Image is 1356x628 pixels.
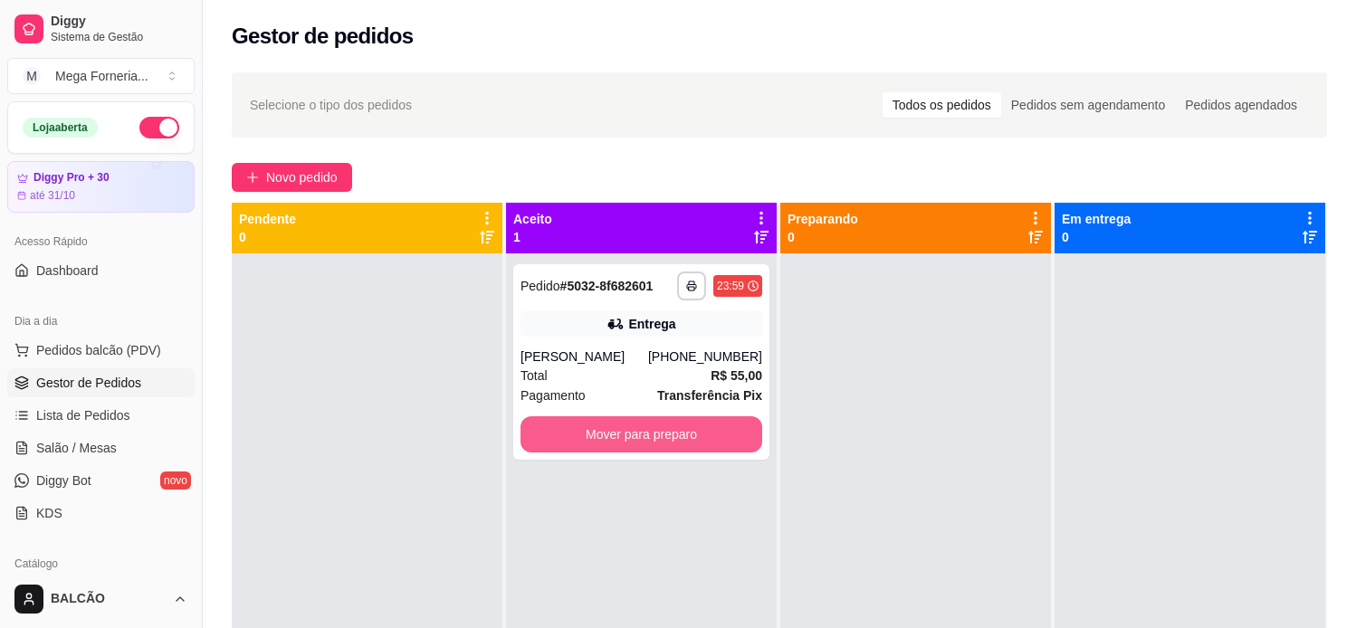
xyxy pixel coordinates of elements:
[33,171,110,185] article: Diggy Pro + 30
[788,210,858,228] p: Preparando
[883,92,1001,118] div: Todos os pedidos
[23,67,41,85] span: M
[232,163,352,192] button: Novo pedido
[657,388,762,403] strong: Transferência Pix
[520,416,762,452] button: Mover para preparo
[36,374,141,392] span: Gestor de Pedidos
[788,228,858,246] p: 0
[246,171,259,184] span: plus
[520,347,648,366] div: [PERSON_NAME]
[7,433,195,462] a: Salão / Mesas
[520,279,560,293] span: Pedido
[648,347,762,366] div: [PHONE_NUMBER]
[560,279,654,293] strong: # 5032-8f682601
[250,95,412,115] span: Selecione o tipo dos pedidos
[1062,228,1131,246] p: 0
[7,499,195,528] a: KDS
[51,14,187,30] span: Diggy
[7,307,195,336] div: Dia a dia
[7,256,195,285] a: Dashboard
[7,336,195,365] button: Pedidos balcão (PDV)
[239,210,296,228] p: Pendente
[23,118,98,138] div: Loja aberta
[232,22,414,51] h2: Gestor de pedidos
[51,591,166,607] span: BALCÃO
[7,227,195,256] div: Acesso Rápido
[1175,92,1307,118] div: Pedidos agendados
[36,504,62,522] span: KDS
[7,401,195,430] a: Lista de Pedidos
[36,406,130,424] span: Lista de Pedidos
[7,368,195,397] a: Gestor de Pedidos
[7,577,195,621] button: BALCÃO
[717,279,744,293] div: 23:59
[36,471,91,490] span: Diggy Bot
[30,188,75,203] article: até 31/10
[266,167,338,187] span: Novo pedido
[513,210,552,228] p: Aceito
[7,466,195,495] a: Diggy Botnovo
[1062,210,1131,228] p: Em entrega
[7,58,195,94] button: Select a team
[7,549,195,578] div: Catálogo
[513,228,552,246] p: 1
[51,30,187,44] span: Sistema de Gestão
[711,368,762,383] strong: R$ 55,00
[7,161,195,213] a: Diggy Pro + 30até 31/10
[520,366,548,385] span: Total
[7,7,195,51] a: DiggySistema de Gestão
[1001,92,1175,118] div: Pedidos sem agendamento
[55,67,148,85] div: Mega Forneria ...
[520,385,586,405] span: Pagamento
[239,228,296,246] p: 0
[36,439,117,457] span: Salão / Mesas
[628,315,675,333] div: Entrega
[36,262,99,280] span: Dashboard
[139,117,179,138] button: Alterar Status
[36,341,161,359] span: Pedidos balcão (PDV)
